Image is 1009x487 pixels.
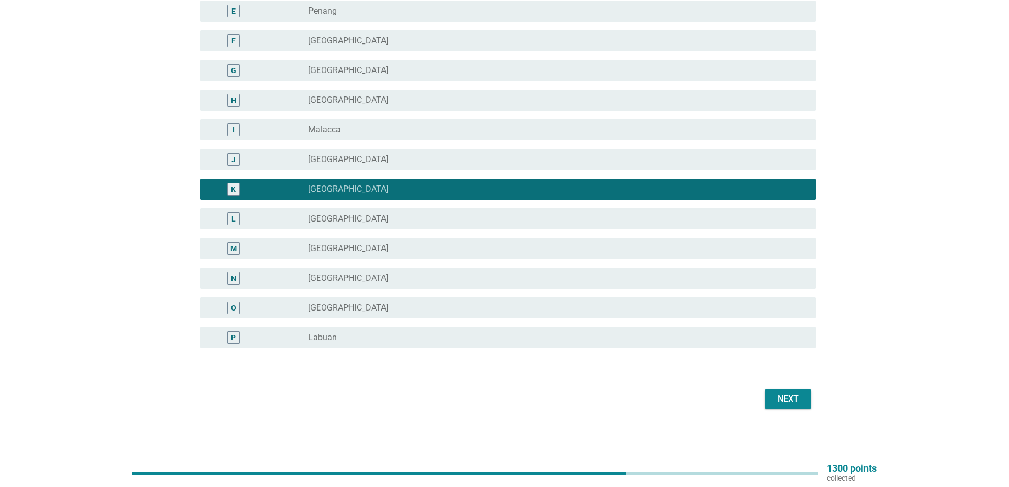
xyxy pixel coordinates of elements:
button: Next [765,389,811,409]
label: [GEOGRAPHIC_DATA] [308,214,388,224]
label: Penang [308,6,337,16]
div: G [231,65,236,76]
div: N [231,273,236,284]
label: [GEOGRAPHIC_DATA] [308,184,388,194]
label: Labuan [308,332,337,343]
label: [GEOGRAPHIC_DATA] [308,95,388,105]
div: L [231,214,236,225]
div: E [231,6,236,17]
p: 1300 points [827,464,877,473]
label: [GEOGRAPHIC_DATA] [308,273,388,284]
div: I [233,125,235,136]
label: [GEOGRAPHIC_DATA] [308,36,388,46]
div: P [231,332,236,343]
div: Next [773,393,803,405]
label: Malacca [308,125,341,135]
p: collected [827,473,877,483]
div: O [231,303,236,314]
div: K [231,184,236,195]
div: H [231,95,236,106]
label: [GEOGRAPHIC_DATA] [308,303,388,313]
div: M [230,243,237,254]
label: [GEOGRAPHIC_DATA] [308,65,388,76]
label: [GEOGRAPHIC_DATA] [308,154,388,165]
div: J [231,154,236,165]
label: [GEOGRAPHIC_DATA] [308,243,388,254]
div: F [231,36,236,47]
